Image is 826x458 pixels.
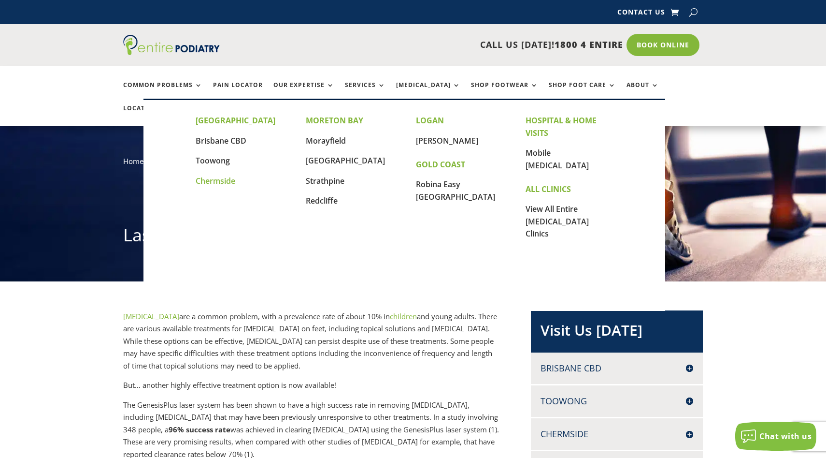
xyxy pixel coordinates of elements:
[627,34,699,56] a: Book Online
[213,82,263,103] a: Pain Locator
[306,176,344,186] a: Strathpine
[541,320,693,345] h2: Visit Us [DATE]
[541,428,693,440] h4: Chermside
[123,223,703,252] h1: Laser [MEDICAL_DATA] for [MEDICAL_DATA]
[541,362,693,374] h4: Brisbane CBD
[627,82,659,103] a: About
[196,135,246,146] a: Brisbane CBD
[549,82,616,103] a: Shop Foot Care
[123,379,499,399] p: But… another highly effective treatment option is now available!
[396,82,460,103] a: [MEDICAL_DATA]
[306,115,363,126] strong: MORETON BAY
[526,115,597,138] strong: HOSPITAL & HOME VISITS
[541,395,693,407] h4: Toowong
[123,47,220,57] a: Entire Podiatry
[526,184,571,194] strong: ALL CLINICS
[416,115,444,126] strong: LOGAN
[123,35,220,55] img: logo (1)
[273,82,334,103] a: Our Expertise
[196,176,235,186] a: Chermside
[169,425,230,434] strong: 96% success rate
[735,422,816,451] button: Chat with us
[196,155,230,166] a: Toowong
[123,311,179,321] a: [MEDICAL_DATA]
[306,195,338,206] a: Redcliffe
[617,9,665,19] a: Contact Us
[390,311,417,321] a: children
[555,39,623,50] span: 1800 4 ENTIRE
[123,105,171,126] a: Locations
[257,39,623,51] p: CALL US [DATE]!
[123,82,202,103] a: Common Problems
[416,159,465,170] strong: GOLD COAST
[416,135,478,146] a: [PERSON_NAME]
[471,82,538,103] a: Shop Footwear
[123,310,499,380] p: are a common problem, with a prevalence rate of about 10% in and young adults. There are various ...
[123,156,143,166] a: Home
[123,155,703,175] nav: breadcrumb
[759,431,812,442] span: Chat with us
[526,148,589,171] a: Mobile [MEDICAL_DATA]
[306,135,346,146] a: Morayfield
[416,179,495,202] a: Robina Easy [GEOGRAPHIC_DATA]
[345,82,385,103] a: Services
[306,155,385,166] a: [GEOGRAPHIC_DATA]
[196,115,275,126] strong: [GEOGRAPHIC_DATA]
[526,204,589,239] a: View All Entire [MEDICAL_DATA] Clinics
